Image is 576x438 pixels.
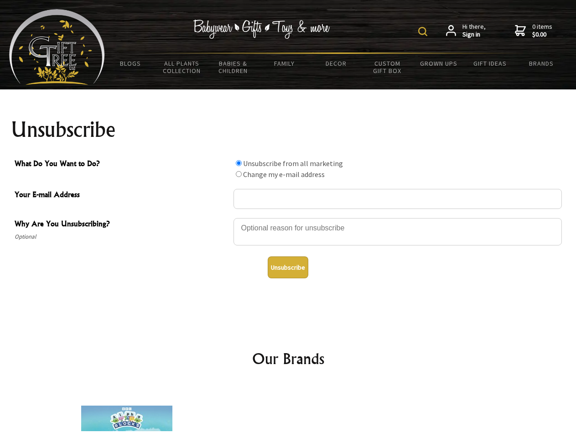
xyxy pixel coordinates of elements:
[516,54,567,73] a: Brands
[243,159,343,168] label: Unsubscribe from all marketing
[532,31,552,39] strong: $0.00
[15,218,229,231] span: Why Are You Unsubscribing?
[418,27,427,36] img: product search
[243,170,325,179] label: Change my e-mail address
[15,189,229,202] span: Your E-mail Address
[362,54,413,80] a: Custom Gift Box
[234,189,562,209] input: Your E-mail Address
[515,23,552,39] a: 0 items$0.00
[259,54,311,73] a: Family
[310,54,362,73] a: Decor
[18,348,558,370] h2: Our Brands
[464,54,516,73] a: Gift Ideas
[15,158,229,171] span: What Do You Want to Do?
[462,31,486,39] strong: Sign in
[446,23,486,39] a: Hi there,Sign in
[9,9,105,85] img: Babyware - Gifts - Toys and more...
[15,231,229,242] span: Optional
[11,119,566,141] h1: Unsubscribe
[236,171,242,177] input: What Do You Want to Do?
[236,160,242,166] input: What Do You Want to Do?
[413,54,464,73] a: Grown Ups
[208,54,259,80] a: Babies & Children
[156,54,208,80] a: All Plants Collection
[193,20,330,39] img: Babywear - Gifts - Toys & more
[268,256,308,278] button: Unsubscribe
[105,54,156,73] a: BLOGS
[234,218,562,245] textarea: Why Are You Unsubscribing?
[462,23,486,39] span: Hi there,
[532,22,552,39] span: 0 items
